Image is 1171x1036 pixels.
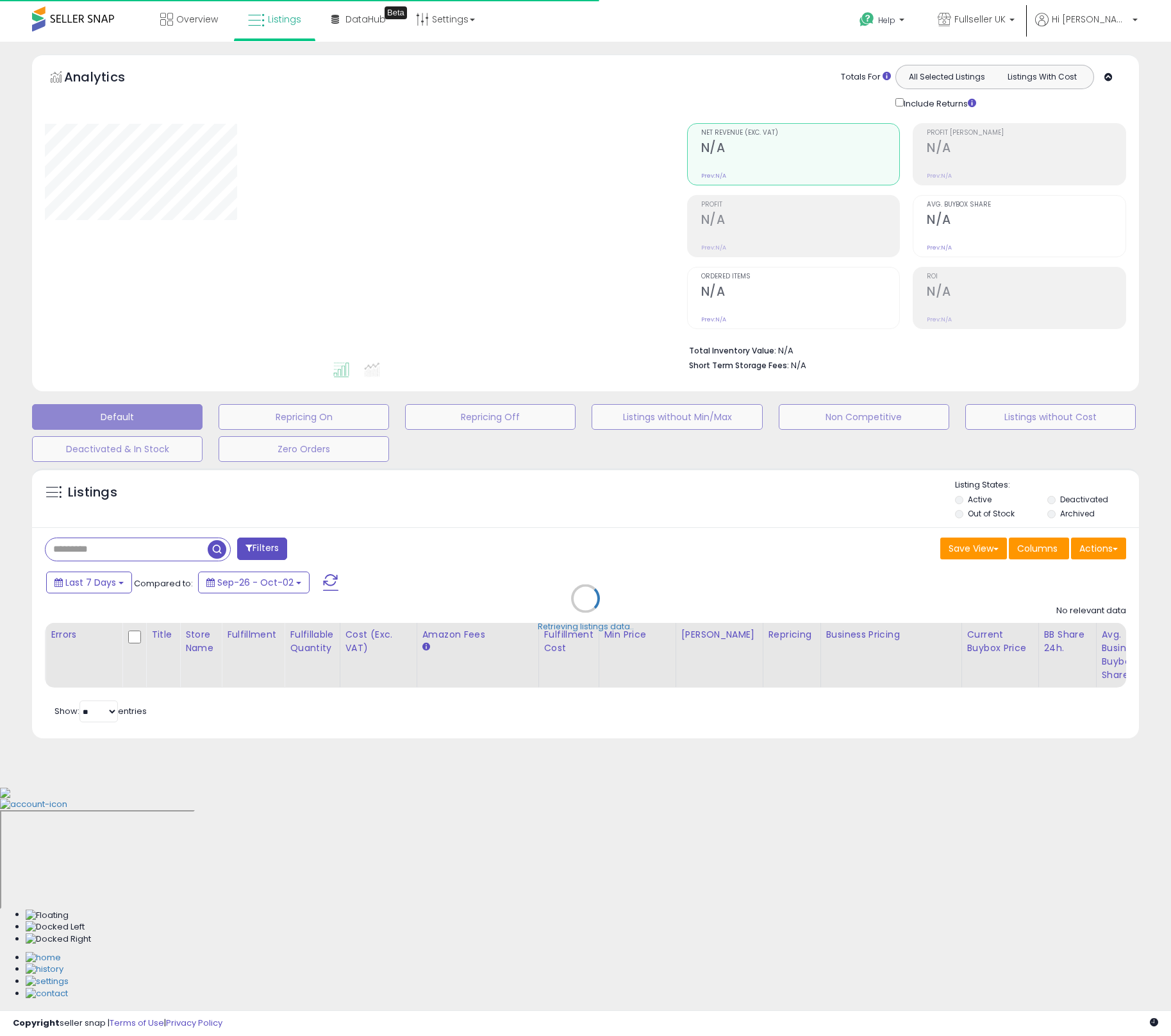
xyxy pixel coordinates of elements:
small: Prev: N/A [927,244,952,251]
img: History [26,964,63,976]
b: Short Term Storage Fees: [689,360,789,371]
button: Listings With Cost [994,69,1090,85]
img: Docked Left [26,921,85,933]
button: Repricing Off [405,404,576,430]
button: All Selected Listings [899,69,995,85]
button: Non Competitive [779,404,949,430]
span: Overview [176,13,218,26]
h2: N/A [701,284,900,301]
div: Include Returns [886,96,992,110]
h2: N/A [927,140,1125,158]
li: N/A [689,342,1117,357]
h5: Analytics [64,68,150,89]
div: Tooltip anchor [385,6,407,19]
span: Profit [PERSON_NAME] [927,130,1125,137]
span: Fullseller UK [954,13,1006,26]
span: Net Revenue (Exc. VAT) [701,130,900,137]
span: Listings [268,13,301,26]
button: Listings without Min/Max [592,404,762,430]
span: Avg. Buybox Share [927,201,1125,208]
span: Help [878,15,895,26]
a: Hi [PERSON_NAME] [1035,13,1138,42]
span: Profit [701,201,900,208]
b: Total Inventory Value: [689,345,776,356]
div: Totals For [841,71,891,83]
h2: N/A [701,212,900,230]
span: N/A [791,359,806,371]
i: Get Help [859,12,875,28]
h2: N/A [701,140,900,158]
span: Hi [PERSON_NAME] [1052,13,1129,26]
img: Home [26,952,61,964]
span: ROI [927,273,1125,280]
span: Ordered Items [701,273,900,280]
img: Settings [26,976,69,988]
button: Deactivated & In Stock [32,436,203,462]
img: Docked Right [26,933,91,946]
h2: N/A [927,284,1125,301]
small: Prev: N/A [701,172,726,180]
button: Default [32,404,203,430]
div: Retrieving listings data.. [538,621,634,633]
small: Prev: N/A [927,172,952,180]
span: DataHub [345,13,386,26]
small: Prev: N/A [701,244,726,251]
small: Prev: N/A [701,316,726,323]
img: Floating [26,910,69,922]
h2: N/A [927,212,1125,230]
img: Contact [26,988,68,1000]
button: Zero Orders [219,436,389,462]
button: Listings without Cost [965,404,1136,430]
small: Prev: N/A [927,316,952,323]
a: Help [849,2,917,42]
button: Repricing On [219,404,389,430]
